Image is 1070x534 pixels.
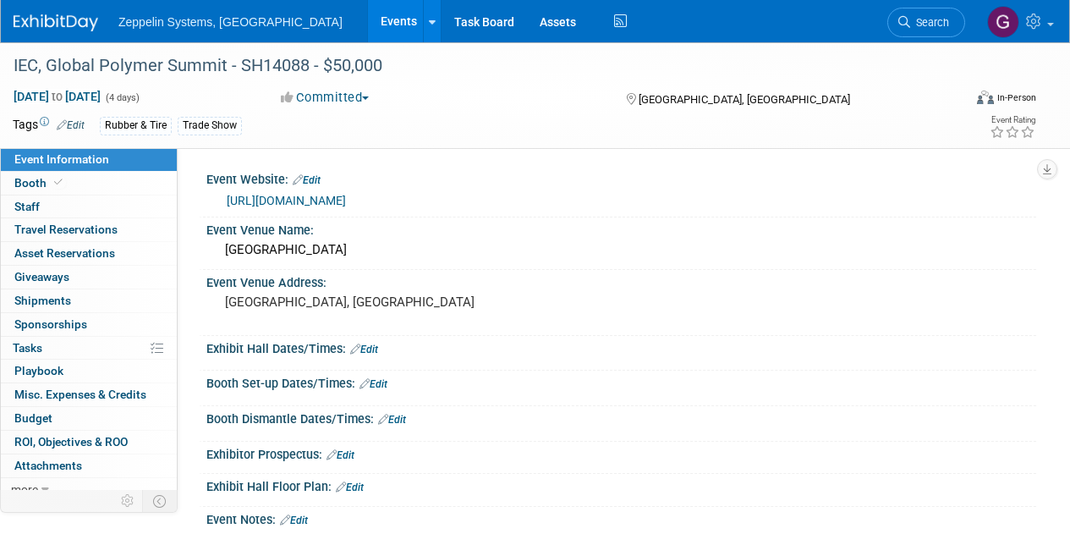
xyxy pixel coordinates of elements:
[326,449,354,461] a: Edit
[990,116,1035,124] div: Event Rating
[1,407,177,430] a: Budget
[206,406,1036,428] div: Booth Dismantle Dates/Times:
[910,16,949,29] span: Search
[11,482,38,496] span: more
[887,8,965,37] a: Search
[886,88,1036,113] div: Event Format
[1,337,177,360] a: Tasks
[178,117,242,135] div: Trade Show
[206,474,1036,496] div: Exhibit Hall Floor Plan:
[49,90,65,103] span: to
[280,515,308,526] a: Edit
[14,152,109,166] span: Event Information
[143,490,178,512] td: Toggle Event Tabs
[1,218,177,241] a: Travel Reservations
[1,360,177,383] a: Playbook
[14,435,128,449] span: ROI, Objectives & ROO
[996,91,1036,104] div: In-Person
[14,294,71,307] span: Shipments
[1,289,177,312] a: Shipments
[104,92,140,103] span: (4 days)
[378,414,406,426] a: Edit
[293,174,321,186] a: Edit
[13,89,102,104] span: [DATE] [DATE]
[14,14,98,31] img: ExhibitDay
[100,117,172,135] div: Rubber & Tire
[225,295,534,310] pre: [GEOGRAPHIC_DATA], [GEOGRAPHIC_DATA]
[206,442,1036,464] div: Exhibitor Prospectus:
[57,119,85,131] a: Edit
[54,178,63,187] i: Booth reservation complete
[1,242,177,265] a: Asset Reservations
[1,266,177,289] a: Giveaways
[13,116,85,135] td: Tags
[206,270,1036,291] div: Event Venue Address:
[14,270,69,284] span: Giveaways
[14,388,146,401] span: Misc. Expenses & Credits
[275,89,376,107] button: Committed
[14,200,40,213] span: Staff
[14,317,87,331] span: Sponsorships
[219,237,1023,263] div: [GEOGRAPHIC_DATA]
[1,431,177,454] a: ROI, Objectives & ROO
[359,378,387,390] a: Edit
[118,15,343,29] span: Zeppelin Systems, [GEOGRAPHIC_DATA]
[1,313,177,336] a: Sponsorships
[14,364,63,377] span: Playbook
[206,336,1036,358] div: Exhibit Hall Dates/Times:
[227,194,346,207] a: [URL][DOMAIN_NAME]
[206,371,1036,393] div: Booth Set-up Dates/Times:
[14,223,118,236] span: Travel Reservations
[987,6,1019,38] img: Genevieve Dewald
[1,454,177,477] a: Attachments
[14,411,52,425] span: Budget
[1,148,177,171] a: Event Information
[8,51,949,81] div: IEC, Global Polymer Summit - SH14088 - $50,000
[639,93,850,106] span: [GEOGRAPHIC_DATA], [GEOGRAPHIC_DATA]
[206,217,1036,239] div: Event Venue Name:
[1,172,177,195] a: Booth
[336,482,364,493] a: Edit
[1,383,177,406] a: Misc. Expenses & Credits
[977,91,994,104] img: Format-Inperson.png
[206,167,1036,189] div: Event Website:
[1,195,177,218] a: Staff
[14,176,66,190] span: Booth
[206,507,1036,529] div: Event Notes:
[1,478,177,501] a: more
[350,344,378,355] a: Edit
[14,246,115,260] span: Asset Reservations
[14,459,82,472] span: Attachments
[13,341,42,355] span: Tasks
[113,490,143,512] td: Personalize Event Tab Strip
